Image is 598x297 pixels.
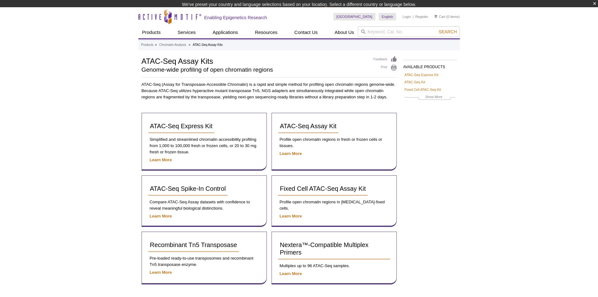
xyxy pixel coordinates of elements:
a: Learn More [280,214,302,218]
span: Search [439,29,457,34]
li: | [413,13,414,20]
h2: Genome-wide profiling of open chromatin regions [142,67,367,73]
p: Compare ATAC-Seq Assay datasets with confidence to reveal meaningful biological distinctions. [148,199,260,212]
a: Learn More [150,157,172,162]
img: Change Here [324,5,341,19]
a: ATAC-Seq Express Kit [148,119,214,133]
h2: AVAILABLE PRODUCTS [403,60,457,71]
span: ATAC-Seq Spike-In Control [150,185,226,192]
p: Pre-loaded ready-to-use transposomes and recombinant Tn5 transposase enzyme. [148,255,260,268]
a: ATAC-Seq Express Kit [405,72,439,78]
a: Learn More [280,271,302,276]
a: ATAC-Seq Spike-In Control [148,182,228,196]
a: Show More [405,94,455,101]
a: Learn More [150,214,172,218]
p: Multiplex up to 96 ATAC-Seq samples. [278,263,390,269]
span: Nextera™-Compatible Multiplex Primers [280,241,369,256]
a: About Us [331,26,358,38]
a: Cart [434,14,445,19]
button: Search [437,29,459,35]
a: Nextera™-Compatible Multiplex Primers [278,238,390,260]
a: Contact Us [291,26,321,38]
p: ATAC-Seq (Assay for Transposase-Accessible Chromatin) is a rapid and simple method for profiling ... [142,81,397,100]
a: Products [141,42,154,48]
a: Print [374,64,397,71]
a: [GEOGRAPHIC_DATA] [333,13,376,20]
a: Services [174,26,200,38]
a: Applications [209,26,242,38]
a: Register [415,14,428,19]
h1: ATAC-Seq Assay Kits [142,56,367,65]
a: Feedback [374,56,397,63]
li: ATAC-Seq Assay Kits [193,43,223,47]
li: (0 items) [434,13,460,20]
a: Login [402,14,411,19]
span: Recombinant Tn5 Transposase [150,241,237,248]
a: Chromatin Analysis [159,42,186,48]
a: ATAC-Seq Assay Kit [278,119,338,133]
a: ATAC-Seq Kit [405,79,425,85]
li: » [189,43,191,47]
input: Keyword, Cat. No. [358,26,460,37]
p: Simplified and streamlined chromatin accessibility profiling from 1,000 to 100,000 fresh or froze... [148,136,260,155]
a: Resources [251,26,281,38]
span: Fixed Cell ATAC-Seq Assay Kit [280,185,366,192]
a: Fixed Cell ATAC-Seq Kit [405,87,441,92]
a: English [379,13,396,20]
a: Recombinant Tn5 Transposase [148,238,239,252]
p: Profile open chromatin regions in [MEDICAL_DATA]-fixed cells. [278,199,390,212]
a: Learn More [280,151,302,156]
span: ATAC-Seq Express Kit [150,123,213,129]
p: Profile open chromatin regions in fresh or frozen cells or tissues. [278,136,390,149]
img: Your Cart [434,15,437,18]
a: Learn More [150,270,172,275]
li: » [155,43,157,47]
h2: Enabling Epigenetics Research [204,15,267,20]
a: Fixed Cell ATAC-Seq Assay Kit [278,182,368,196]
a: Products [138,26,164,38]
span: ATAC-Seq Assay Kit [280,123,337,129]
